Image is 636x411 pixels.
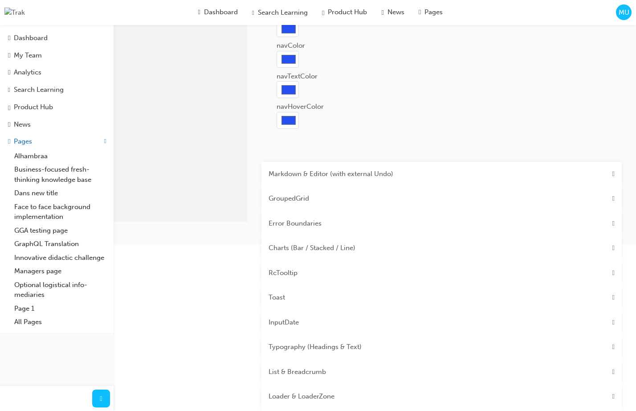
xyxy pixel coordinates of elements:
[261,236,622,261] button: Charts (Bar / Stacked / Line)down-icon
[269,243,355,253] span: Charts (Bar / Stacked / Line)
[4,117,110,132] a: News
[277,41,305,49] span: navColor
[261,162,622,187] button: Markdown & Editor (with external Undo)down-icon
[11,315,110,329] a: All Pages
[619,8,629,18] span: MU
[315,4,374,21] a: car-iconProduct Hub
[4,99,110,115] a: Product Hub
[269,193,309,204] span: GroupedGrid
[261,335,622,360] button: Typography (Headings & Text)down-icon
[261,360,622,385] button: List & Breadcrumbdown-icon
[612,391,615,402] span: down-icon
[381,7,383,17] span: news-icon
[269,292,285,303] span: Toast
[14,102,53,112] div: Product Hub
[14,33,48,43] div: Dashboard
[269,169,393,179] span: Markdown & Editor (with external Undo)
[11,237,110,251] a: GraphQL Translation
[616,4,632,20] button: MU
[277,103,324,111] span: navHoverColor
[387,7,404,17] span: News
[8,120,10,128] span: news-icon
[612,317,615,328] span: down-icon
[269,342,362,352] span: Typography (Headings & Text)
[412,4,450,21] a: pages-iconPages
[269,218,322,229] span: Error Boundaries
[104,136,106,147] span: up-icon
[612,268,615,278] span: down-icon
[419,7,421,17] span: pages-icon
[14,136,32,147] div: Pages
[261,186,622,211] button: GroupedGriddown-icon
[4,30,110,46] a: Dashboard
[269,317,299,328] span: InputDate
[245,4,315,21] a: search-iconSearch Learning
[11,302,110,316] a: Page 1
[8,51,10,59] span: people-icon
[269,268,298,278] span: RcTooltip
[204,7,238,17] span: Dashboard
[258,8,308,18] span: Search Learning
[198,7,200,17] span: guage-icon
[4,65,110,80] a: Analytics
[261,310,622,335] button: InputDatedown-icon
[612,243,615,253] span: down-icon
[11,186,110,200] a: Dans new title
[14,119,31,130] div: News
[374,4,411,21] a: news-iconNews
[100,394,102,404] span: prev-icon
[4,48,110,63] a: My Team
[4,82,110,98] a: Search Learning
[11,163,110,186] a: Business-focused fresh-thinking knowledge base
[4,8,25,18] img: Trak
[322,7,324,17] span: car-icon
[261,285,622,310] button: Toastdown-icon
[252,7,254,18] span: search-icon
[612,218,615,229] span: down-icon
[4,30,110,132] div: DashboardMy TeamAnalyticsSearch LearningProduct HubNews
[261,261,622,286] button: RcTooltipdown-icon
[11,251,110,265] a: Innovative didactic challenge
[612,342,615,352] span: down-icon
[11,264,110,278] a: Managers page
[261,211,622,236] button: Error Boundariesdown-icon
[277,72,318,80] span: navTextColor
[612,193,615,204] span: down-icon
[8,34,10,42] span: guage-icon
[8,103,10,111] span: car-icon
[424,7,443,17] span: Pages
[328,7,367,17] span: Product Hub
[8,137,10,145] span: pages-icon
[269,391,334,402] span: Loader & LoaderZone
[191,4,245,21] a: guage-iconDashboard
[8,68,10,76] span: chart-icon
[612,367,615,377] span: down-icon
[612,292,615,303] span: down-icon
[14,67,41,78] div: Analytics
[8,86,10,94] span: search-icon
[11,149,110,163] a: Alhambraa
[4,134,110,149] button: Pages
[14,85,64,95] div: Search Learning
[261,384,622,409] button: Loader & LoaderZonedown-icon
[269,367,326,377] span: List & Breadcrumb
[612,169,615,179] span: down-icon
[11,200,110,224] a: Face to face background implementation
[11,224,110,238] a: GGA testing page
[14,50,42,61] div: My Team
[11,278,110,302] a: Optional logistical info-mediaries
